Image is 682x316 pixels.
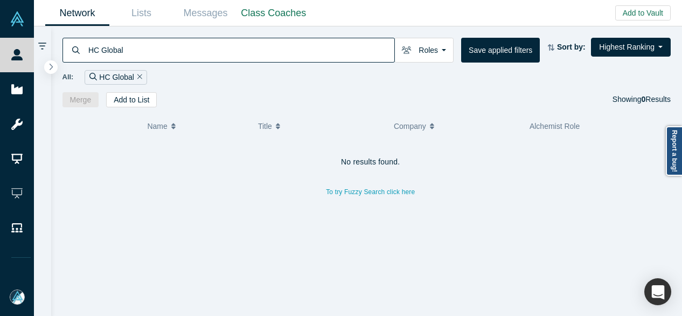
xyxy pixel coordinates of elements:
[134,71,142,84] button: Remove Filter
[238,1,310,26] a: Class Coaches
[258,115,382,138] button: Title
[394,38,454,63] button: Roles
[642,95,646,104] strong: 0
[557,43,586,51] strong: Sort by:
[10,11,25,26] img: Alchemist Vault Logo
[147,115,247,138] button: Name
[461,38,540,63] button: Save applied filters
[258,115,272,138] span: Title
[613,92,671,107] div: Showing
[62,157,679,167] h4: No results found.
[318,185,422,199] button: To try Fuzzy Search click here
[62,92,99,107] button: Merge
[615,5,671,20] button: Add to Vault
[87,37,394,63] input: Search by name, title, company, summary, expertise, investment criteria or topics of focus
[109,1,173,26] a: Lists
[591,38,671,57] button: Highest Ranking
[666,126,682,176] a: Report a bug!
[173,1,238,26] a: Messages
[394,115,518,138] button: Company
[394,115,426,138] span: Company
[62,72,74,83] span: All:
[530,122,580,130] span: Alchemist Role
[10,290,25,305] img: Mia Scott's Account
[45,1,109,26] a: Network
[85,70,147,85] div: HC Global
[147,115,167,138] span: Name
[106,92,157,107] button: Add to List
[642,95,671,104] span: Results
